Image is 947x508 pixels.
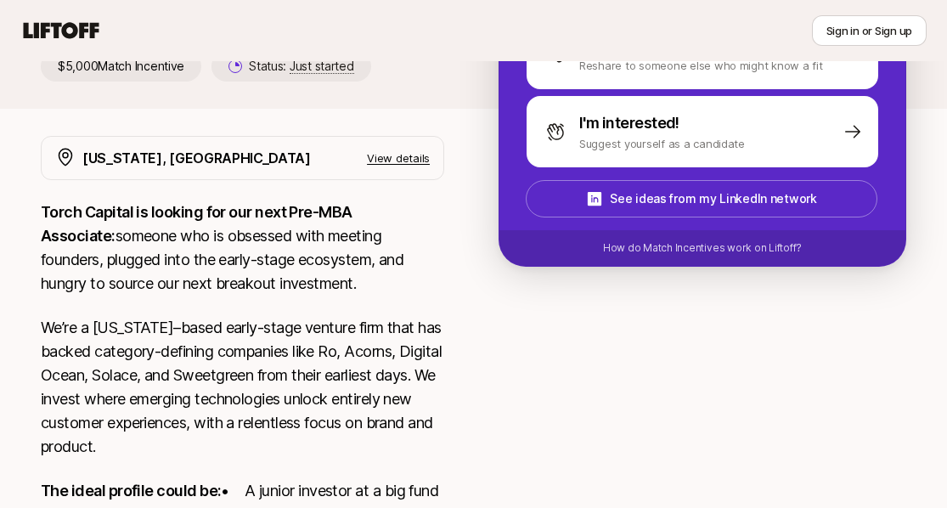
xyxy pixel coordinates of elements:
p: $5,000 Match Incentive [41,51,201,82]
p: Reshare to someone else who might know a fit [579,57,823,74]
p: Status: [249,56,353,76]
p: How do Match Incentives work on Liftoff? [603,240,802,256]
p: [US_STATE], [GEOGRAPHIC_DATA] [82,147,311,169]
p: View details [367,150,430,167]
button: See ideas from my LinkedIn network [526,180,877,217]
p: Suggest yourself as a candidate [579,135,745,152]
p: I'm interested! [579,111,679,135]
strong: Torch Capital is looking for our next Pre-MBA Associate: [41,203,355,245]
strong: The ideal profile could be: [41,482,221,500]
p: We’re a [US_STATE]–based early-stage venture firm that has backed category-defining companies lik... [41,316,444,459]
p: someone who is obsessed with meeting founders, plugged into the early-stage ecosystem, and hungry... [41,200,444,296]
span: Just started [290,59,354,74]
button: Sign in or Sign up [812,15,927,46]
p: See ideas from my LinkedIn network [610,189,816,209]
